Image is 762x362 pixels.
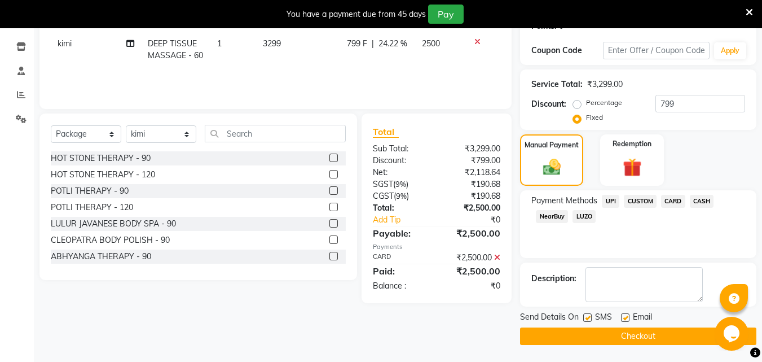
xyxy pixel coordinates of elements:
div: ₹2,500.00 [437,226,509,240]
div: Net: [364,167,437,178]
span: NearBuy [536,210,568,223]
span: UPI [602,195,619,208]
span: CASH [690,195,714,208]
span: SMS [595,311,612,325]
div: ₹190.68 [437,178,509,190]
span: 9% [396,191,407,200]
label: Redemption [613,139,651,149]
span: SGST [373,179,393,189]
span: | [372,38,374,50]
span: 3299 [263,38,281,49]
div: ₹0 [449,214,509,226]
label: Fixed [586,112,603,123]
input: Search [205,125,346,142]
span: CUSTOM [624,195,657,208]
div: HOT STONE THERAPY - 90 [51,152,151,164]
span: 2500 [422,38,440,49]
div: CLEOPATRA BODY POLISH - 90 [51,234,170,246]
button: Pay [428,5,464,24]
div: ₹3,299.00 [437,143,509,155]
div: Discount: [531,98,566,110]
a: Add Tip [364,214,448,226]
div: Coupon Code [531,45,602,56]
span: CARD [661,195,685,208]
div: Payments [373,242,500,252]
span: kimi [58,38,72,49]
div: ₹2,500.00 [437,264,509,278]
div: You have a payment due from 45 days [287,8,426,20]
div: ₹2,500.00 [437,252,509,264]
img: _cash.svg [538,157,566,177]
div: Payable: [364,226,437,240]
input: Enter Offer / Coupon Code [603,42,710,59]
span: 1 [217,38,222,49]
div: ₹0 [437,280,509,292]
span: 24.22 % [378,38,407,50]
div: ₹3,299.00 [587,78,623,90]
iframe: chat widget [715,317,751,351]
div: Service Total: [531,78,583,90]
div: Balance : [364,280,437,292]
div: ₹2,500.00 [437,202,509,214]
div: ABHYANGA THERAPY - 90 [51,251,151,263]
div: Description: [531,273,576,285]
div: CARD [364,252,437,264]
button: Checkout [520,328,756,345]
div: ( ) [364,190,437,202]
div: ₹799.00 [437,155,509,167]
span: Total [373,126,399,138]
div: Paid: [364,264,437,278]
span: DEEP TISSUE MASSAGE - 60 [148,38,203,60]
button: Apply [714,42,746,59]
div: ( ) [364,178,437,190]
label: Manual Payment [525,140,579,150]
img: _gift.svg [617,156,648,179]
label: Percentage [586,98,622,108]
span: Email [633,311,652,325]
span: 9% [395,180,406,189]
span: Send Details On [520,311,579,325]
span: LUZO [572,210,596,223]
div: LULUR JAVANESE BODY SPA - 90 [51,218,176,230]
div: ₹2,118.64 [437,167,509,178]
div: Sub Total: [364,143,437,155]
span: CGST [373,191,394,201]
span: Payment Methods [531,195,597,207]
div: HOT STONE THERAPY - 120 [51,169,155,181]
span: 799 F [347,38,367,50]
div: POTLI THERAPY - 90 [51,185,129,197]
div: ₹190.68 [437,190,509,202]
div: POTLI THERAPY - 120 [51,202,133,213]
div: Discount: [364,155,437,167]
div: Total: [364,202,437,214]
